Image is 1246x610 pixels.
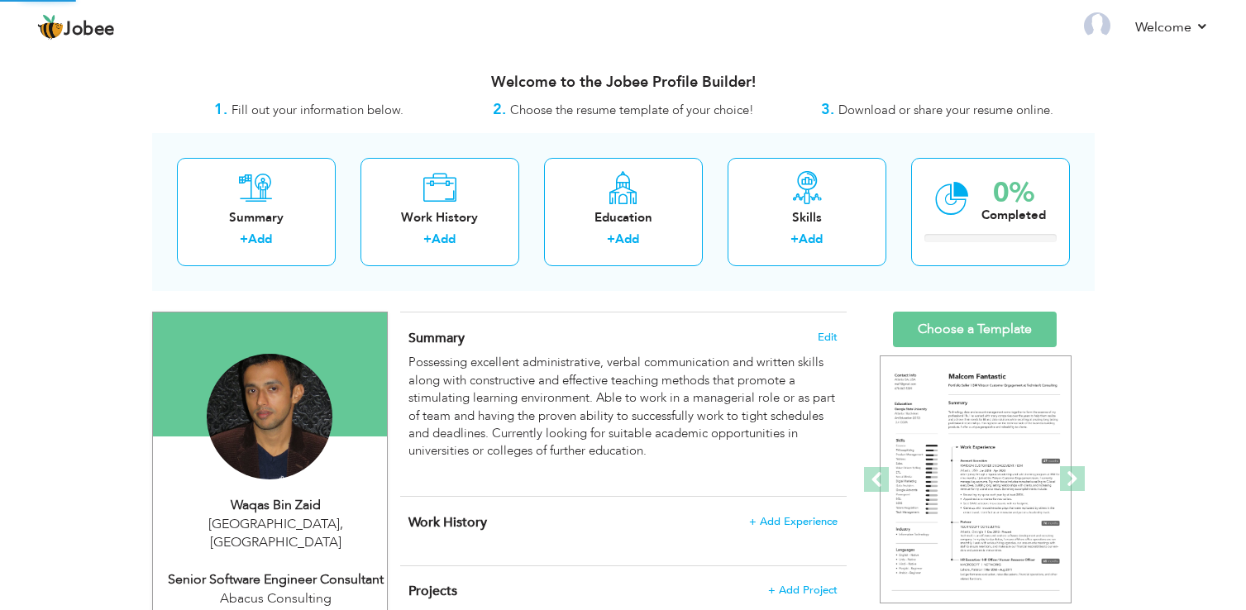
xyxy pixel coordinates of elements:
a: Jobee [37,14,115,41]
h4: Adding a summary is a quick and easy way to highlight your experience and interests. [408,330,837,346]
a: Add [799,231,823,247]
div: [GEOGRAPHIC_DATA] [GEOGRAPHIC_DATA] [165,515,387,553]
span: Choose the resume template of your choice! [510,102,754,118]
span: Jobee [64,21,115,39]
strong: 2. [493,99,506,120]
span: Edit [818,331,838,343]
label: + [240,231,248,248]
div: Summary [190,209,322,226]
a: Add [432,231,456,247]
a: Add [248,231,272,247]
div: Education [557,209,690,226]
span: Fill out your information below. [232,102,403,118]
div: Skills [741,209,873,226]
h4: This helps to show the companies you have worked for. [408,514,837,531]
label: + [423,231,432,248]
div: Work History [374,209,506,226]
span: Projects [408,582,457,600]
span: Download or share your resume online. [838,102,1053,118]
h4: This helps to highlight the project, tools and skills you have worked on. [408,583,837,599]
div: Waqas Bin Zaid [165,496,387,515]
img: Profile Img [1084,12,1110,39]
div: 0% [981,179,1046,207]
div: Senior Software Engineer Consultant [165,570,387,589]
div: Completed [981,207,1046,224]
span: Work History [408,513,487,531]
div: Abacus Consulting [165,589,387,608]
strong: 3. [821,99,834,120]
a: Welcome [1135,17,1209,37]
span: , [340,515,343,533]
span: + Add Experience [749,516,838,527]
img: jobee.io [37,14,64,41]
h3: Welcome to the Jobee Profile Builder! [152,74,1095,91]
label: + [607,231,615,248]
span: Summary [408,329,465,347]
span: + Add Project [768,584,838,596]
a: Add [615,231,639,247]
a: Choose a Template [893,312,1057,347]
div: Possessing excellent administrative, verbal communication and written skills along with construct... [408,354,837,478]
label: + [790,231,799,248]
img: Waqas Bin Zaid [207,354,332,479]
strong: 1. [214,99,227,120]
